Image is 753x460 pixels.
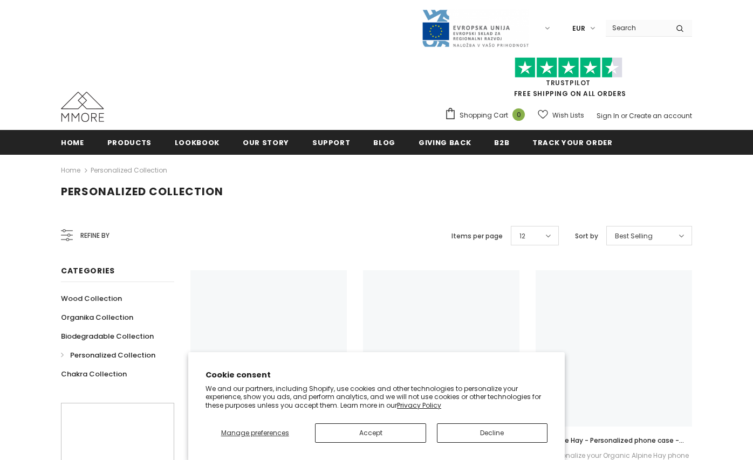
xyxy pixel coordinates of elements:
[437,423,547,443] button: Decline
[373,130,395,154] a: Blog
[61,289,122,308] a: Wood Collection
[549,436,684,457] span: Alpine Hay - Personalized phone case - Personalized gift
[419,138,471,148] span: Giving back
[61,265,115,276] span: Categories
[206,385,547,410] p: We and our partners, including Shopify, use cookies and other technologies to personalize your ex...
[61,92,104,122] img: MMORE Cases
[61,138,84,148] span: Home
[373,138,395,148] span: Blog
[444,107,530,123] a: Shopping Cart 0
[546,78,591,87] a: Trustpilot
[70,350,155,360] span: Personalized Collection
[519,231,525,242] span: 12
[451,231,503,242] label: Items per page
[175,138,220,148] span: Lookbook
[206,423,304,443] button: Manage preferences
[175,130,220,154] a: Lookbook
[538,106,584,125] a: Wish Lists
[61,346,155,365] a: Personalized Collection
[575,231,598,242] label: Sort by
[460,110,508,121] span: Shopping Cart
[536,435,692,447] a: Alpine Hay - Personalized phone case - Personalized gift
[629,111,692,120] a: Create an account
[421,23,529,32] a: Javni Razpis
[597,111,619,120] a: Sign In
[61,365,127,383] a: Chakra Collection
[80,230,109,242] span: Refine by
[397,401,441,410] a: Privacy Policy
[243,138,289,148] span: Our Story
[419,130,471,154] a: Giving back
[61,369,127,379] span: Chakra Collection
[312,130,351,154] a: support
[312,138,351,148] span: support
[61,327,154,346] a: Biodegradable Collection
[421,9,529,48] img: Javni Razpis
[621,111,627,120] span: or
[61,293,122,304] span: Wood Collection
[243,130,289,154] a: Our Story
[494,138,509,148] span: B2B
[494,130,509,154] a: B2B
[552,110,584,121] span: Wish Lists
[221,428,289,437] span: Manage preferences
[444,62,692,98] span: FREE SHIPPING ON ALL ORDERS
[61,312,133,322] span: Organika Collection
[315,423,426,443] button: Accept
[61,184,223,199] span: Personalized Collection
[532,138,612,148] span: Track your order
[515,57,622,78] img: Trust Pilot Stars
[206,369,547,381] h2: Cookie consent
[512,108,525,121] span: 0
[615,231,653,242] span: Best Selling
[61,308,133,327] a: Organika Collection
[61,164,80,177] a: Home
[61,331,154,341] span: Biodegradable Collection
[107,130,152,154] a: Products
[61,130,84,154] a: Home
[91,166,167,175] a: Personalized Collection
[107,138,152,148] span: Products
[532,130,612,154] a: Track your order
[606,20,668,36] input: Search Site
[572,23,585,34] span: EUR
